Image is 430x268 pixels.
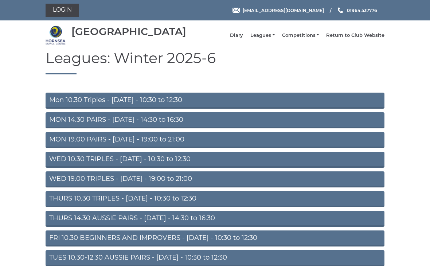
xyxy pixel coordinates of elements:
[338,7,343,13] img: Phone us
[230,32,243,39] a: Diary
[71,26,186,37] div: [GEOGRAPHIC_DATA]
[250,32,274,39] a: Leagues
[337,7,377,14] a: Phone us 01964 537776
[282,32,319,39] a: Competitions
[46,250,384,266] a: TUES 10.30-12.30 AUSSIE PAIRS - [DATE] - 10:30 to 12:30
[232,8,240,13] img: Email
[46,4,79,17] a: Login
[46,211,384,227] a: THURS 14.30 AUSSIE PAIRS - [DATE] - 14:30 to 16:30
[326,32,384,39] a: Return to Club Website
[46,132,384,148] a: MON 19.00 PAIRS - [DATE] - 19:00 to 21:00
[243,7,324,13] span: [EMAIL_ADDRESS][DOMAIN_NAME]
[46,230,384,246] a: FRI 10.30 BEGINNERS AND IMPROVERS - [DATE] - 10:30 to 12:30
[347,7,377,13] span: 01964 537776
[46,93,384,109] a: Mon 10.30 Triples - [DATE] - 10:30 to 12:30
[46,112,384,128] a: MON 14.30 PAIRS - [DATE] - 14:30 to 16:30
[46,152,384,168] a: WED 10.30 TRIPLES - [DATE] - 10:30 to 12:30
[46,50,384,74] h1: Leagues: Winter 2025-6
[46,25,66,45] img: Hornsea Bowls Centre
[46,171,384,187] a: WED 19.00 TRIPLES - [DATE] - 19:00 to 21:00
[46,191,384,207] a: THURS 10.30 TRIPLES - [DATE] - 10:30 to 12:30
[232,7,324,14] a: Email [EMAIL_ADDRESS][DOMAIN_NAME]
